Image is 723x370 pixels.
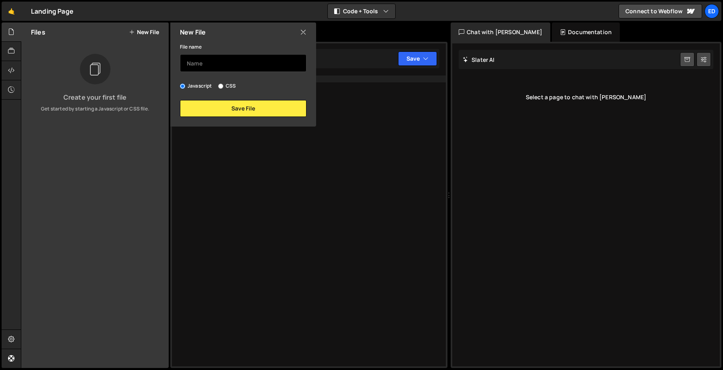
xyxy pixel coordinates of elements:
[619,4,702,18] a: Connect to Webflow
[28,105,162,112] p: Get started by starting a Javascript or CSS file.
[180,82,212,90] label: Javascript
[31,28,45,37] h2: Files
[328,4,395,18] button: Code + Tools
[180,84,185,89] input: Javascript
[459,81,713,113] div: Select a page to chat with [PERSON_NAME]
[2,2,21,21] a: 🤙
[218,84,223,89] input: CSS
[180,28,206,37] h2: New File
[28,94,162,100] h3: Create your first file
[129,29,159,35] button: New File
[31,6,74,16] div: Landing Page
[705,4,719,18] a: ED
[180,43,202,51] label: File name
[180,54,306,72] input: Name
[463,56,495,63] h2: Slater AI
[218,82,236,90] label: CSS
[451,22,550,42] div: Chat with [PERSON_NAME]
[398,51,437,66] button: Save
[180,100,306,117] button: Save File
[552,22,620,42] div: Documentation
